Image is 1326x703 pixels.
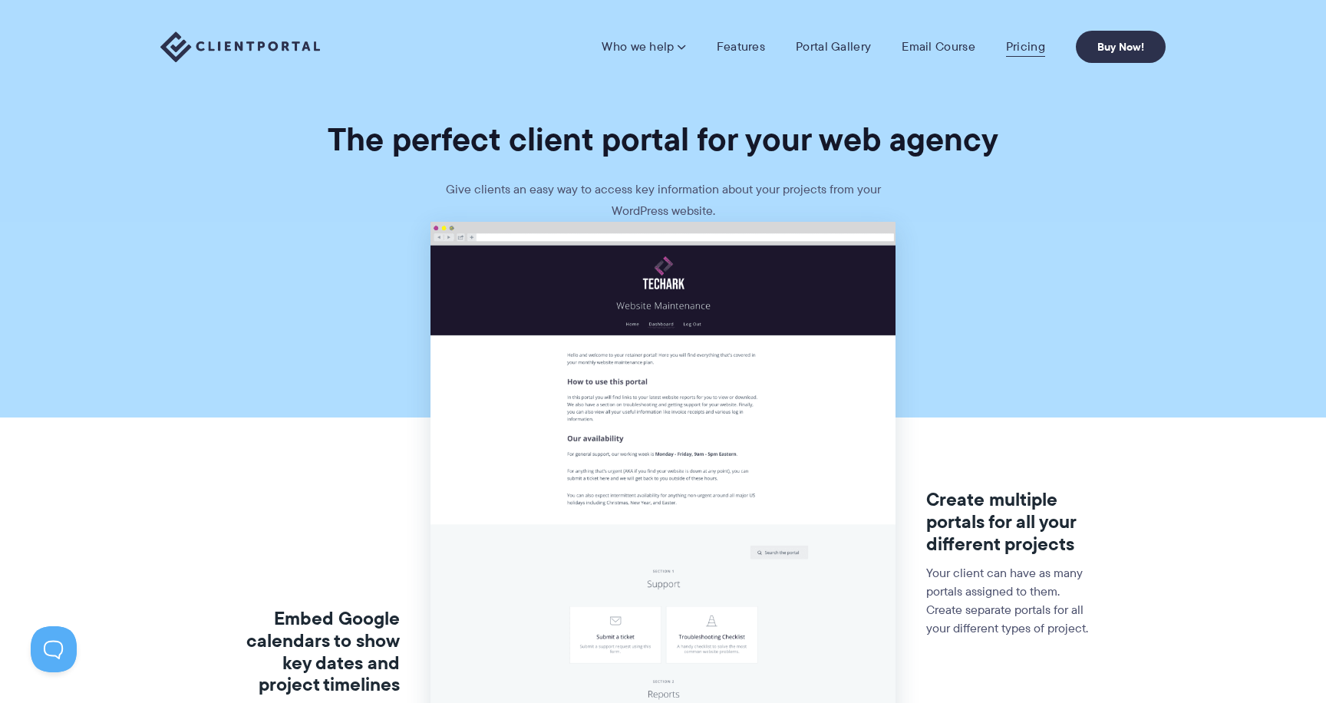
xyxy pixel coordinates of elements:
a: Buy Now! [1076,31,1166,63]
h3: Embed Google calendars to show key dates and project timelines [233,608,401,696]
a: Pricing [1006,39,1045,54]
p: Your client can have as many portals assigned to them. Create separate portals for all your diffe... [926,564,1094,638]
a: Portal Gallery [796,39,871,54]
a: Email Course [902,39,975,54]
p: Give clients an easy way to access key information about your projects from your WordPress website. [433,179,893,222]
a: Features [717,39,765,54]
iframe: Toggle Customer Support [31,626,77,672]
a: Who we help [602,39,685,54]
h3: Create multiple portals for all your different projects [926,489,1094,555]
